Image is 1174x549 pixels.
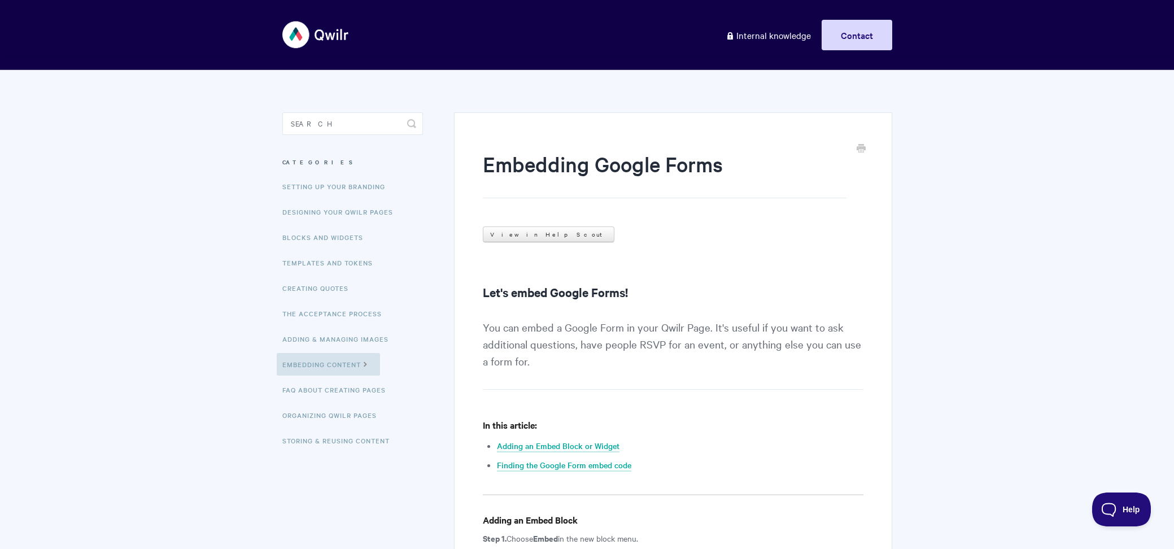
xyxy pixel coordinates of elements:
[282,226,372,249] a: Blocks and Widgets
[822,20,892,50] a: Contact
[282,152,423,172] h3: Categories
[282,14,350,56] img: Qwilr Help Center
[277,353,380,376] a: Embedding Content
[483,226,614,242] a: View in Help Scout
[483,150,846,198] h1: Embedding Google Forms
[282,251,381,274] a: Templates and Tokens
[857,143,866,155] a: Print this Article
[483,283,863,301] h2: Let's embed Google Forms!
[282,201,401,223] a: Designing Your Qwilr Pages
[497,459,631,472] a: Finding the Google Form embed code
[282,378,394,401] a: FAQ About Creating Pages
[483,513,863,527] h4: Adding an Embed Block
[533,532,558,544] strong: Embed
[282,328,397,350] a: Adding & Managing Images
[282,112,423,135] input: Search
[282,302,390,325] a: The Acceptance Process
[282,404,385,426] a: Organizing Qwilr Pages
[483,531,863,545] p: Choose in the new block menu.
[282,277,357,299] a: Creating Quotes
[483,532,507,544] strong: Step 1.
[497,440,619,452] a: Adding an Embed Block or Widget
[483,418,863,432] h4: In this article:
[282,175,394,198] a: Setting up your Branding
[1092,493,1151,526] iframe: Toggle Customer Support
[717,20,819,50] a: Internal knowledge
[282,429,398,452] a: Storing & Reusing Content
[483,319,863,390] p: You can embed a Google Form in your Qwilr Page. It's useful if you want to ask additional questio...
